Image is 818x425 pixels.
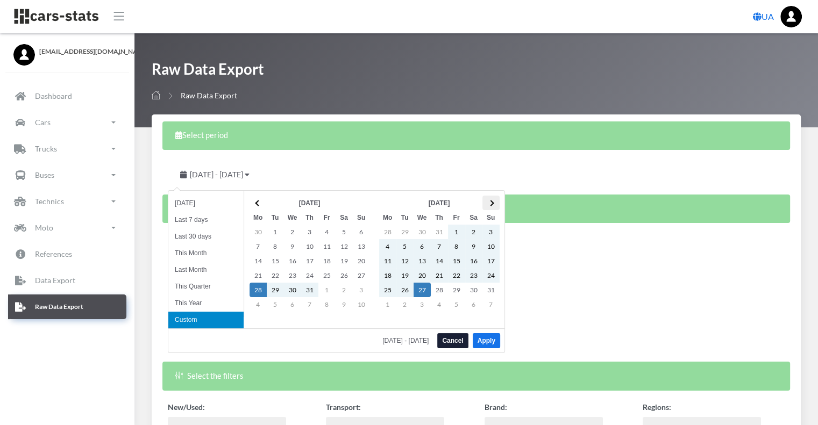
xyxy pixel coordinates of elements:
td: 2 [284,225,301,239]
p: Cars [35,116,51,129]
td: 30 [465,283,482,297]
label: Transport: [326,401,361,413]
span: [DATE] - [DATE] [382,337,433,344]
p: Moto [35,221,53,234]
td: 22 [267,268,284,283]
td: 3 [301,225,318,239]
td: 11 [379,254,396,268]
a: Cars [8,110,126,135]
td: 8 [318,297,336,312]
td: 1 [267,225,284,239]
span: [EMAIL_ADDRESS][DOMAIN_NAME] [39,47,121,56]
td: 3 [414,297,431,312]
a: Technics [8,189,126,214]
td: 8 [267,239,284,254]
a: Raw Data Export [8,294,126,319]
a: Trucks [8,136,126,161]
div: Select period [162,121,790,150]
td: 23 [465,268,482,283]
th: We [414,210,431,225]
td: 7 [301,297,318,312]
td: 18 [379,268,396,283]
td: 25 [379,283,396,297]
th: [DATE] [396,196,482,210]
th: Tu [267,210,284,225]
td: 9 [336,297,353,312]
td: 23 [284,268,301,283]
td: 14 [250,254,267,268]
a: Buses [8,163,126,188]
td: 30 [250,225,267,239]
li: [DATE] [168,195,244,212]
td: 15 [448,254,465,268]
td: 26 [396,283,414,297]
td: 5 [267,297,284,312]
th: Th [301,210,318,225]
button: Cancel [437,333,468,348]
th: Fr [318,210,336,225]
li: Last 7 days [168,212,244,228]
td: 4 [431,297,448,312]
td: 1 [448,225,465,239]
span: Raw Data Export [181,91,237,100]
div: Select the filters [162,362,790,390]
td: 21 [431,268,448,283]
li: This Month [168,245,244,262]
td: 2 [465,225,482,239]
td: 25 [318,268,336,283]
th: Su [482,210,500,225]
img: navbar brand [13,8,99,25]
td: 10 [353,297,370,312]
td: 21 [250,268,267,283]
td: 10 [482,239,500,254]
td: 31 [482,283,500,297]
h1: Raw Data Export [152,59,264,84]
th: Tu [396,210,414,225]
p: Raw Data Export [35,301,83,313]
td: 24 [301,268,318,283]
td: 6 [414,239,431,254]
td: 27 [414,283,431,297]
td: 17 [301,254,318,268]
th: Mo [250,210,267,225]
li: Last 30 days [168,228,244,245]
td: 18 [318,254,336,268]
td: 30 [414,225,431,239]
td: 9 [284,239,301,254]
th: Fr [448,210,465,225]
td: 7 [250,239,267,254]
th: Sa [465,210,482,225]
td: 10 [301,239,318,254]
p: Dashboard [35,89,72,103]
td: 1 [318,283,336,297]
td: 28 [379,225,396,239]
td: 29 [396,225,414,239]
td: 4 [379,239,396,254]
td: 20 [414,268,431,283]
p: Buses [35,168,54,182]
td: 8 [448,239,465,254]
td: 5 [448,297,465,312]
th: We [284,210,301,225]
td: 13 [353,239,370,254]
td: 13 [414,254,431,268]
td: 26 [336,268,353,283]
td: 1 [379,297,396,312]
td: 17 [482,254,500,268]
li: This Quarter [168,278,244,295]
label: New/Used: [168,401,205,413]
a: UA [749,6,778,27]
td: 12 [396,254,414,268]
li: Last Month [168,262,244,278]
button: Apply [473,333,500,348]
td: 31 [431,225,448,239]
th: Mo [379,210,396,225]
a: Moto [8,215,126,240]
img: ... [780,6,802,27]
td: 29 [267,283,284,297]
td: 16 [284,254,301,268]
td: 14 [431,254,448,268]
td: 27 [353,268,370,283]
a: [EMAIL_ADDRESS][DOMAIN_NAME] [13,44,121,56]
a: Dashboard [8,84,126,109]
